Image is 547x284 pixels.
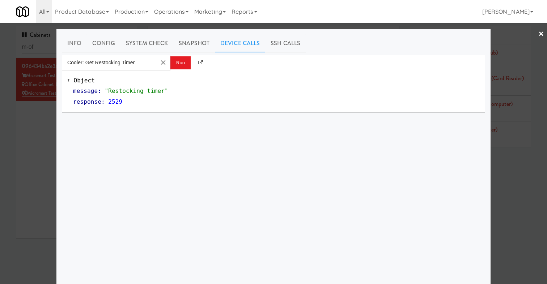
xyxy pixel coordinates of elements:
a: Snapshot [173,34,215,52]
a: × [538,23,544,46]
a: Config [87,34,120,52]
a: Device Calls [215,34,265,52]
input: Enter api call... [62,55,156,70]
button: Run [170,56,191,69]
span: 2529 [108,98,122,105]
button: Clear Input [158,57,169,68]
a: System Check [120,34,173,52]
span: : [98,87,101,94]
span: : [101,98,105,105]
a: Info [62,34,87,52]
span: response [73,98,101,105]
span: "Restocking timer" [105,87,168,94]
a: SSH Calls [265,34,306,52]
span: message [73,87,98,94]
span: Object [74,77,95,84]
img: Micromart [16,5,29,18]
